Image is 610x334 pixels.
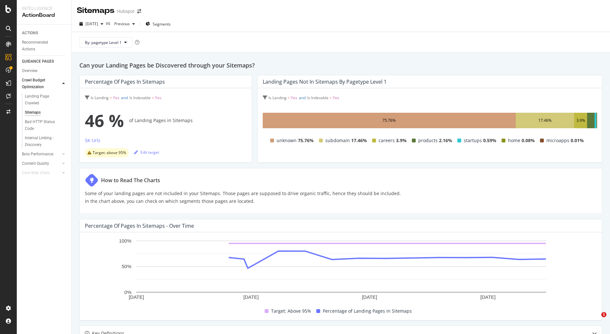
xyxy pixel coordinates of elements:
span: Yes [333,95,339,100]
div: ActionBoard [22,12,66,19]
div: Landing Pages not in Sitemaps by pagetype Level 1 [263,78,387,85]
div: warning label [85,148,129,157]
span: products [418,137,438,144]
a: Bad HTTP Status Code [25,119,67,132]
span: Is Indexable [307,95,329,100]
div: Landing Page Crawled [25,93,61,107]
text: 0% [124,289,131,295]
div: Intelligence [22,5,66,12]
span: By: pagetype Level 1 [85,40,122,45]
span: 17.46% [351,137,367,144]
div: Core Web Vitals [22,170,50,176]
span: home [508,137,520,144]
div: 3.9% [576,117,585,124]
button: Segments [143,19,173,29]
div: How to Read The Charts [101,176,160,184]
text: [DATE] [129,295,144,300]
svg: A chart. [85,237,597,302]
iframe: Intercom live chat [588,312,604,328]
span: 3.9% [396,137,407,144]
span: subdomain [325,137,350,144]
span: Is Landing [269,95,287,100]
a: Recommended Actions [22,39,67,53]
button: [DATE] [77,19,106,29]
div: 75.76% [382,117,396,124]
a: GUIDANCE PAGES [22,58,67,65]
div: Hubspot [117,8,135,15]
span: Percentage of Landing Pages in Sitemaps [323,307,412,315]
span: unknown [277,137,297,144]
div: Percentage of Pages in Sitemaps - Over Time [85,223,194,229]
span: Segments [153,21,171,27]
span: Yes [291,95,297,100]
div: Recommended Actions [22,39,61,53]
div: Crawl Budget Optimization [22,77,56,90]
span: Target: above 95% [93,151,126,155]
span: = [330,95,332,100]
a: Core Web Vitals [22,170,60,176]
text: 50% [122,264,131,269]
h2: Can your Landing Pages be Discovered through your Sitemaps? [79,61,602,70]
span: 0.01% [571,137,584,144]
div: Bad HTTP Status Code [25,119,61,132]
div: arrow-right-arrow-left [137,9,141,14]
text: [DATE] [480,295,495,300]
div: Percentage of Pages in Sitemaps [85,78,165,85]
div: Content Quality [22,160,49,167]
a: ACTIONS [22,30,67,37]
span: vs [106,20,112,26]
button: By: pagetype Level 1 [79,37,132,47]
a: Landing Page Crawled [25,93,67,107]
div: Internal Linking - Discovery [25,135,62,148]
span: = [152,95,154,100]
span: Yes [113,95,119,100]
button: Edit target [134,147,159,157]
a: Crawl Budget Optimization [22,77,60,90]
a: Internal Linking - Discovery [25,135,67,148]
span: 2025 Sep. 23rd [86,21,98,26]
span: 1 [601,312,606,317]
p: Some of your landing pages are not included in your Sitemaps. Those pages are supposed to drive o... [85,190,401,205]
span: startups [464,137,482,144]
span: 46 % [85,108,124,133]
div: Sitemaps [77,5,115,16]
text: [DATE] [243,295,259,300]
span: = [288,95,290,100]
div: 17.46% [538,117,552,124]
button: 5K Urls [85,137,100,147]
span: 2.16% [439,137,452,144]
span: 75.76% [298,137,314,144]
span: = [110,95,112,100]
text: 100% [119,238,131,244]
span: and [121,95,128,100]
div: GUIDANCE PAGES [22,58,54,65]
div: ACTIONS [22,30,38,37]
a: Content Quality [22,160,60,167]
span: Is Indexable [129,95,151,100]
span: 0.08% [522,137,535,144]
div: 5K Urls [85,137,100,144]
div: Overview [22,68,37,74]
span: and [299,95,306,100]
a: Overview [22,68,67,74]
a: Sitemaps [25,109,67,116]
span: Yes [155,95,161,100]
span: Previous [112,21,130,26]
span: Target: Above 95% [271,307,311,315]
span: Is Landing [91,95,109,100]
text: [DATE] [362,295,377,300]
span: careers [379,137,395,144]
div: Edit target [134,150,159,155]
button: Previous [112,19,137,29]
span: microapps [546,137,569,144]
a: Bots Performance [22,151,60,158]
div: Sitemaps [25,109,41,116]
span: 0.59% [483,137,496,144]
div: of Landing Pages in Sitemaps [85,108,247,133]
div: Bots Performance [22,151,53,158]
